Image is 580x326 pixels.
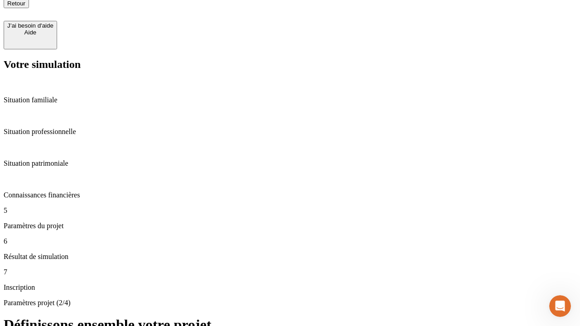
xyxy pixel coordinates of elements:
[4,222,576,230] p: Paramètres du projet
[4,283,576,292] p: Inscription
[4,21,57,49] button: J’ai besoin d'aideAide
[549,295,571,317] iframe: Intercom live chat
[4,159,576,168] p: Situation patrimoniale
[4,58,576,71] h2: Votre simulation
[4,128,576,136] p: Situation professionnelle
[4,299,576,307] p: Paramètres projet (2/4)
[4,237,576,245] p: 6
[7,22,53,29] div: J’ai besoin d'aide
[7,29,53,36] div: Aide
[4,191,576,199] p: Connaissances financières
[4,206,576,215] p: 5
[4,96,576,104] p: Situation familiale
[4,253,576,261] p: Résultat de simulation
[4,268,576,276] p: 7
